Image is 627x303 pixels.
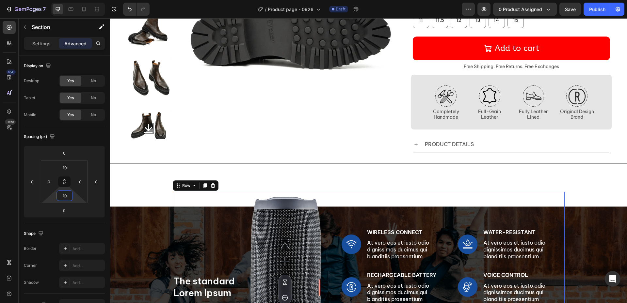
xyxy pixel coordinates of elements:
[448,91,486,102] p: original design brand
[373,221,454,241] p: At vero eos et iusto odio dignissimos ducimus qui blanditiis praesentium
[315,121,364,131] p: PRODUCT DETAILS
[67,112,74,118] span: Yes
[75,177,85,187] input: 0px
[336,6,346,12] span: Draft
[325,67,346,88] img: Describes the appearance of the image
[72,280,103,286] div: Add...
[72,246,103,252] div: Add...
[91,177,101,187] input: 0
[71,164,82,170] div: Row
[348,259,367,279] img: gempages_432750572815254551-a676fc52-de4e-4ae5-8f92-d5755765551a.svg
[58,163,71,173] input: 10px
[257,264,337,284] p: At vero eos et iusto odio dignissimos ducimus qui blanditiis praesentium
[24,132,56,141] div: Spacing (px)
[58,148,71,158] input: 0
[72,263,103,269] div: Add...
[24,263,37,268] div: Corner
[369,67,390,88] img: gempages_583776568153736003-5f75ef72-5b07-4939-80b1-019e11602ca1.svg
[257,211,337,218] p: Wireless Connect
[24,246,37,251] div: Border
[32,23,85,31] p: Section
[303,18,500,42] button: Add to cart
[24,62,52,70] div: Display on
[257,221,337,241] p: At vero eos et iusto odio dignissimos ducimus qui blanditiis praesentium
[43,5,46,13] p: 7
[27,177,37,187] input: 0
[493,3,557,16] button: 0 product assigned
[67,78,74,84] span: Yes
[361,91,398,102] p: full-grain leather
[5,119,16,125] div: Beta
[24,229,45,238] div: Shape
[565,7,576,12] span: Save
[44,177,54,187] input: 0px
[110,18,627,303] iframe: Design area
[24,95,35,101] div: Tablet
[24,280,39,285] div: Shadow
[385,25,429,36] div: Add to cart
[91,112,96,118] span: No
[373,211,454,218] p: Water-Resistant
[15,36,62,83] img: Brown Brogue Leather Chelsea Boots DIVINCH
[456,67,477,88] img: gempages_583776568153736003-6ca31d01-c7db-4bff-81eb-8f1a191092a6.png
[67,95,74,101] span: Yes
[33,105,44,116] button: Carousel Next Arrow
[6,69,16,75] div: 450
[24,112,36,118] div: Mobile
[589,6,605,13] div: Publish
[559,3,581,16] button: Save
[265,6,266,13] span: /
[405,91,442,102] p: fully leather lined
[317,91,355,102] p: completely handmade
[584,3,611,16] button: Publish
[413,67,434,88] img: gempages_583776568153736003-132f3919-b372-491b-8917-0cf17cf7f4b8.png
[232,216,251,236] img: gempages_432750572815254551-2ad479b0-3765-443e-a096-3e407383ce13.svg
[3,3,49,16] button: 7
[58,191,71,201] input: 10
[58,205,71,215] input: 0
[373,264,454,284] p: At vero eos et iusto odio dignissimos ducimus qui blanditiis praesentium
[232,259,251,279] img: gempages_432750572815254551-94f66521-b1ce-498f-9722-cf8bd7cf227d.svg
[32,40,51,47] p: Settings
[64,40,87,47] p: Advanced
[91,78,96,84] span: No
[348,216,367,236] img: gempages_432750572815254551-2173ab18-0257-4929-a3a3-6bdce7cc2798.svg
[302,44,501,53] p: free shipping. free returns. free exchanges
[91,95,96,101] span: No
[499,6,542,13] span: 0 product assigned
[123,3,150,16] div: Undo/Redo
[605,271,620,287] div: Open Intercom Messenger
[15,85,62,131] img: Brown Brogue Leather Chelsea Boots DIVINCH
[24,78,39,84] div: Desktop
[268,6,313,13] span: Product page - 0926
[63,256,129,281] h2: The standard Lorem Ipsum
[373,253,454,260] p: Voice Control
[257,253,337,260] p: Rechargeable Battery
